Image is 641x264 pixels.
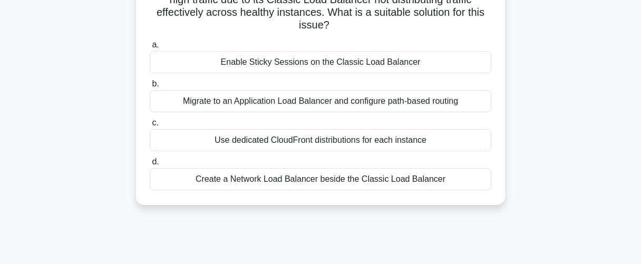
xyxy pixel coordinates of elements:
div: Enable Sticky Sessions on the Classic Load Balancer [150,51,491,73]
div: Create a Network Load Balancer beside the Classic Load Balancer [150,168,491,190]
span: a. [152,40,159,49]
span: d. [152,157,159,166]
div: Use dedicated CloudFront distributions for each instance [150,129,491,151]
span: b. [152,79,159,88]
span: c. [152,118,158,127]
div: Migrate to an Application Load Balancer and configure path-based routing [150,90,491,112]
